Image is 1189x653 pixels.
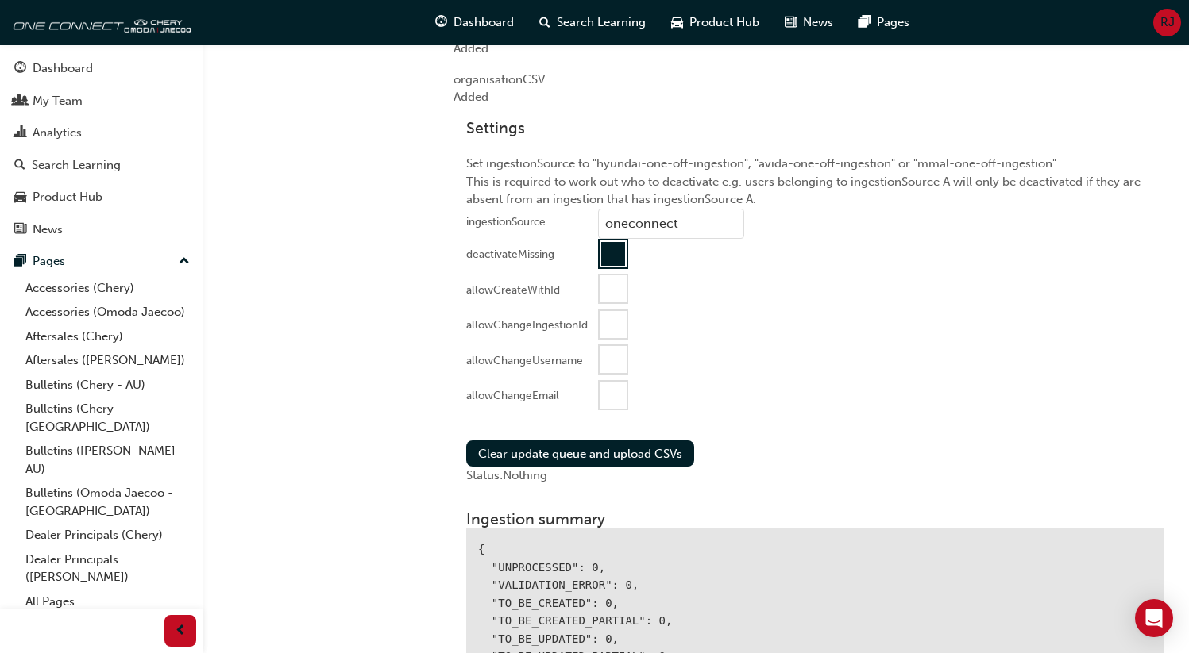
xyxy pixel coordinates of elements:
[6,118,196,148] a: Analytics
[14,255,26,269] span: pages-icon
[14,159,25,173] span: search-icon
[1135,599,1173,637] div: Open Intercom Messenger
[179,252,190,272] span: up-icon
[14,62,26,76] span: guage-icon
[14,223,26,237] span: news-icon
[33,188,102,206] div: Product Hub
[19,373,196,398] a: Bulletins (Chery - AU)
[557,13,646,32] span: Search Learning
[466,467,1164,485] div: Status: Nothing
[19,325,196,349] a: Aftersales (Chery)
[598,209,744,239] input: ingestionSource
[466,282,560,298] div: allowCreateWithId
[33,124,82,142] div: Analytics
[32,156,121,175] div: Search Learning
[6,215,196,244] a: News
[859,13,871,33] span: pages-icon
[6,51,196,247] button: DashboardMy TeamAnalyticsSearch LearningProduct HubNews
[527,6,658,39] a: search-iconSearch Learning
[466,388,559,404] div: allowChangeEmail
[466,353,583,369] div: allowChangeUsername
[6,54,196,83] a: Dashboard
[14,94,26,109] span: people-icon
[6,86,196,116] a: My Team
[14,190,26,205] span: car-icon
[1160,13,1175,32] span: RJ
[175,621,187,641] span: prev-icon
[19,547,196,590] a: Dealer Principals ([PERSON_NAME])
[19,481,196,523] a: Bulletins (Omoda Jaecoo - [GEOGRAPHIC_DATA])
[33,252,65,271] div: Pages
[466,119,1164,137] h3: Settings
[19,523,196,547] a: Dealer Principals (Chery)
[671,13,683,33] span: car-icon
[19,397,196,439] a: Bulletins (Chery - [GEOGRAPHIC_DATA])
[1153,9,1181,36] button: RJ
[454,88,1176,106] div: Added
[19,348,196,373] a: Aftersales ([PERSON_NAME])
[435,13,447,33] span: guage-icon
[454,13,514,32] span: Dashboard
[33,92,83,110] div: My Team
[423,6,527,39] a: guage-iconDashboard
[466,510,1164,528] h3: Ingestion summary
[454,40,1176,58] div: Added
[466,317,588,333] div: allowChangeIngestionId
[6,247,196,276] button: Pages
[8,6,191,38] img: oneconnect
[539,13,550,33] span: search-icon
[785,13,797,33] span: news-icon
[466,214,546,230] div: ingestionSource
[466,440,694,467] button: Clear update queue and upload CSVs
[19,439,196,481] a: Bulletins ([PERSON_NAME] - AU)
[877,13,909,32] span: Pages
[689,13,759,32] span: Product Hub
[658,6,772,39] a: car-iconProduct Hub
[19,300,196,325] a: Accessories (Omoda Jaecoo)
[14,126,26,140] span: chart-icon
[33,221,63,239] div: News
[772,6,846,39] a: news-iconNews
[6,182,196,212] a: Product Hub
[19,590,196,614] a: All Pages
[33,60,93,78] div: Dashboard
[803,13,833,32] span: News
[454,58,1176,106] div: organisation CSV
[6,151,196,180] a: Search Learning
[19,276,196,301] a: Accessories (Chery)
[846,6,922,39] a: pages-iconPages
[454,106,1176,428] div: Set ingestionSource to "hyundai-one-off-ingestion", "avida-one-off-ingestion" or "mmal-one-off-in...
[466,247,554,263] div: deactivateMissing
